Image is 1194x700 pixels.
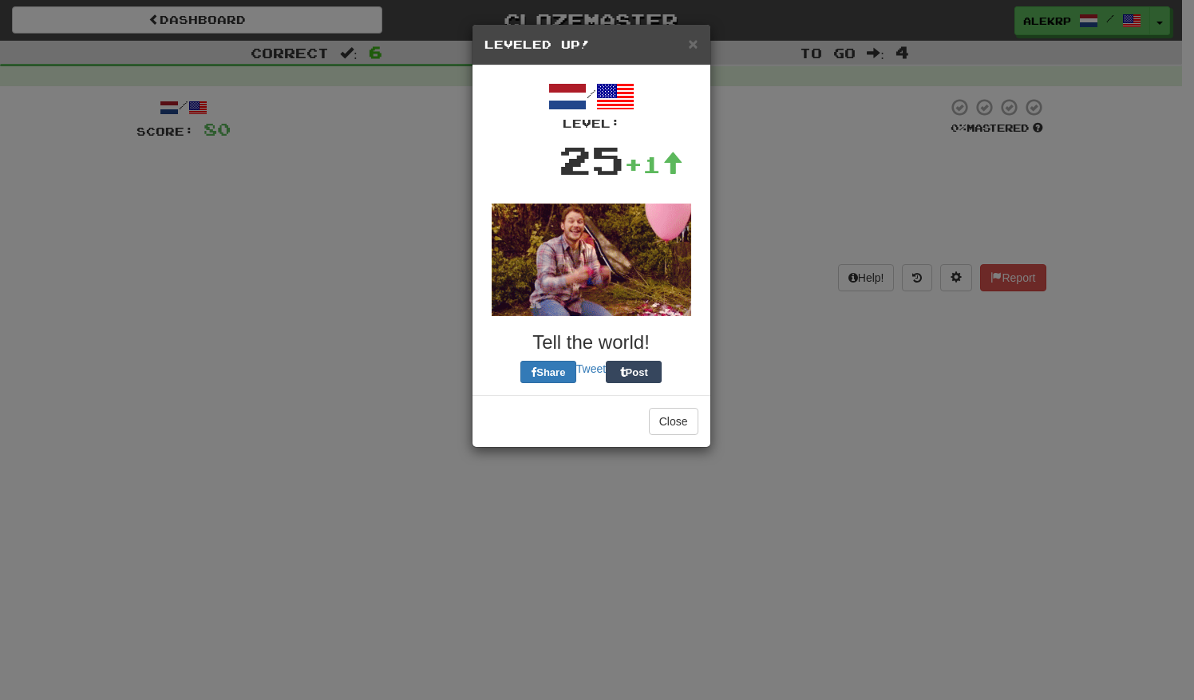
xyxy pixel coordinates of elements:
[520,361,576,383] button: Share
[484,37,698,53] h5: Leveled Up!
[688,35,698,52] button: Close
[688,34,698,53] span: ×
[649,408,698,435] button: Close
[624,148,683,180] div: +1
[484,332,698,353] h3: Tell the world!
[492,204,691,316] img: andy-72a9b47756ecc61a9f6c0ef31017d13e025550094338bf53ee1bb5849c5fd8eb.gif
[484,77,698,132] div: /
[559,132,624,188] div: 25
[606,361,662,383] button: Post
[484,116,698,132] div: Level:
[576,362,606,375] a: Tweet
